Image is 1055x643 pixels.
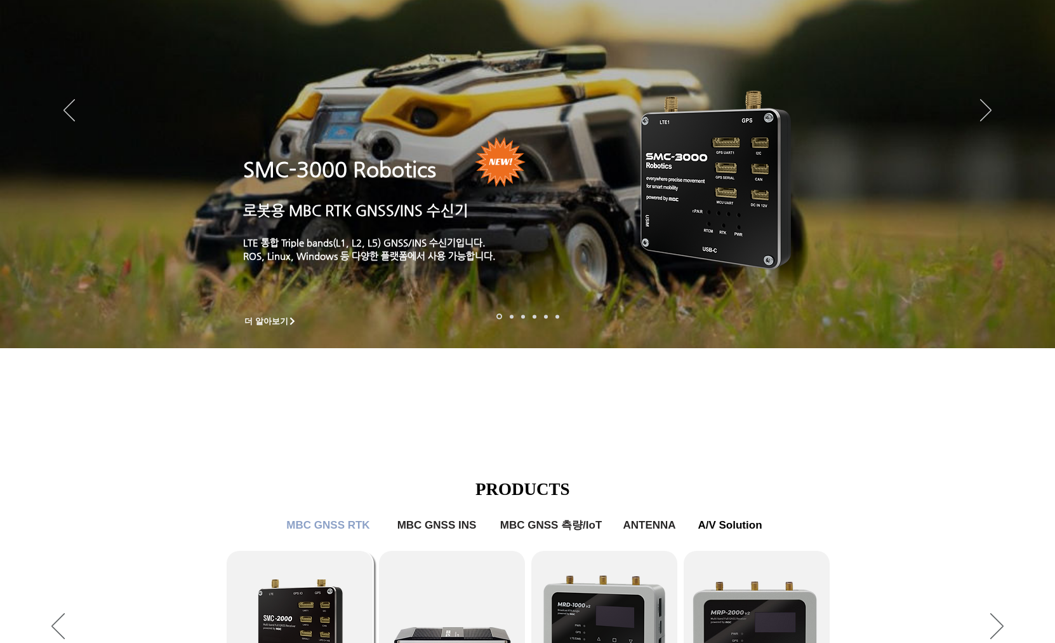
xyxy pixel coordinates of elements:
a: 더 알아보기 [239,313,302,329]
button: 다음 [980,99,992,123]
a: 로봇용 MBC RTK GNSS/INS 수신기 [243,202,468,219]
a: ROS, Linux, Windows 등 다양한 플랫폼에서 사용 가능합니다. [243,250,496,261]
span: ANTENNA [623,519,675,532]
iframe: Wix Chat [909,588,1055,643]
span: MBC GNSS 측량/IoT [500,518,602,532]
button: 이전 [63,99,75,123]
a: 로봇- SMC 2000 [496,314,502,320]
a: SMC-3000 Robotics [243,158,436,182]
span: MBC GNSS INS [397,519,477,532]
a: MBC GNSS 측량/IoT [491,513,611,538]
a: A/V Solution [689,513,771,538]
span: A/V Solution [698,519,762,532]
span: PRODUCTS [475,480,570,499]
a: LTE 통합 Triple bands(L1, L2, L5) GNSS/INS 수신기입니다. [243,237,486,248]
a: MBC GNSS INS [389,513,484,538]
a: 정밀농업 [555,315,559,318]
span: MBC GNSS RTK [286,519,369,532]
a: ANTENNA [618,513,681,538]
img: KakaoTalk_20241224_155801212.png [623,72,810,285]
button: 이전 [51,613,65,641]
a: 측량 IoT [521,315,525,318]
nav: 슬라이드 [493,314,563,320]
span: 더 알아보기 [244,316,288,327]
a: 로봇 [544,315,548,318]
a: 드론 8 - SMC 2000 [510,315,514,318]
a: 자율주행 [533,315,536,318]
a: MBC GNSS RTK [277,513,379,538]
